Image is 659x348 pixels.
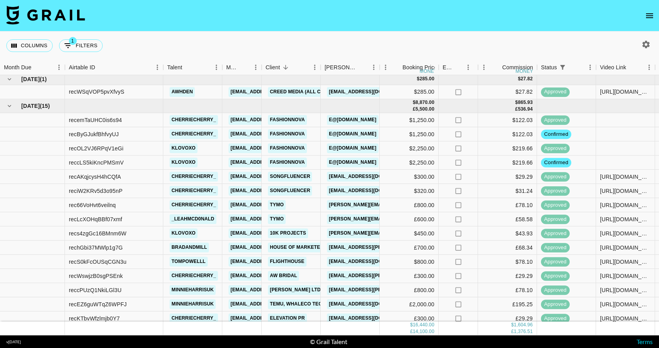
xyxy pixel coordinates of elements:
[210,61,222,73] button: Menu
[170,143,198,153] a: klovoxo
[309,61,321,73] button: Menu
[600,244,651,252] div: https://www.tiktok.com/@bradandmill/video/7538481855750769942?is_from_webapp=1&sender_device=pc&w...
[478,226,537,241] div: $43.93
[478,212,537,226] div: £58.58
[380,170,439,184] div: $300.00
[541,230,570,237] span: approved
[327,200,455,210] a: [PERSON_NAME][EMAIL_ADDRESS][DOMAIN_NAME]
[541,117,570,124] span: approved
[229,313,357,323] a: [EMAIL_ADDRESS][PERSON_NAME][DOMAIN_NAME]
[541,131,571,138] span: confirmed
[402,60,437,75] div: Booking Price
[170,271,218,281] a: cherriecherry_
[163,60,222,75] div: Talent
[170,299,216,309] a: minnieharrisuk
[380,283,439,297] div: £800.00
[182,62,193,73] button: Sort
[327,186,415,196] a: [EMAIL_ADDRESS][DOMAIN_NAME]
[380,311,439,326] div: £300.00
[642,8,657,24] button: open drawer
[478,170,537,184] div: $29.29
[69,300,127,308] div: recEZ6guWTqZ6WPFJ
[69,286,122,294] div: reccPUzQ1NkiLGl3U
[95,62,106,73] button: Sort
[229,186,357,196] a: [EMAIL_ADDRESS][PERSON_NAME][DOMAIN_NAME]
[69,116,122,124] div: recemTaUHC0is6s94
[222,60,262,75] div: Manager
[600,60,626,75] div: Video Link
[268,115,307,125] a: Fashionnova
[600,272,651,280] div: https://www.tiktok.com/@cherriecherry_/video/7533987890913725718?is_from_webapp=1&sender_device=p...
[229,87,357,97] a: [EMAIL_ADDRESS][PERSON_NAME][DOMAIN_NAME]
[600,173,651,181] div: https://www.tiktok.com/@cherriecherry_/video/7523321941499858198?is_from_webapp=1&sender_device=p...
[40,102,50,110] span: ( 15 )
[443,60,454,75] div: Expenses: Remove Commission?
[268,228,308,238] a: 10k Projects
[327,299,415,309] a: [EMAIL_ADDRESS][DOMAIN_NAME]
[250,61,262,73] button: Menu
[69,88,124,96] div: recWSqVOP5pvXfvyS
[478,113,537,127] div: $122.03
[69,215,122,223] div: recLcXOHqBBf07xmf
[413,99,415,106] div: $
[229,214,357,224] a: [EMAIL_ADDRESS][PERSON_NAME][DOMAIN_NAME]
[380,212,439,226] div: £600.00
[229,143,357,153] a: [EMAIL_ADDRESS][PERSON_NAME][DOMAIN_NAME]
[600,88,651,96] div: https://www.instagram.com/reel/DLDqco2xv-Z/
[151,61,163,73] button: Menu
[327,285,455,295] a: [EMAIL_ADDRESS][PERSON_NAME][DOMAIN_NAME]
[380,241,439,255] div: £700.00
[327,313,415,323] a: [EMAIL_ADDRESS][DOMAIN_NAME]
[327,214,455,224] a: [PERSON_NAME][EMAIL_ADDRESS][DOMAIN_NAME]
[327,257,415,267] a: [EMAIL_ADDRESS][DOMAIN_NAME]
[541,88,570,96] span: approved
[521,76,533,83] div: 27.82
[229,242,357,252] a: [EMAIL_ADDRESS][PERSON_NAME][DOMAIN_NAME]
[229,271,357,281] a: [EMAIL_ADDRESS][PERSON_NAME][DOMAIN_NAME]
[327,228,496,238] a: [PERSON_NAME][EMAIL_ADDRESS][PERSON_NAME][DOMAIN_NAME]
[327,242,455,252] a: [EMAIL_ADDRESS][PERSON_NAME][DOMAIN_NAME]
[226,60,239,75] div: Manager
[413,106,415,113] div: £
[266,60,280,75] div: Client
[327,129,378,139] a: e@[DOMAIN_NAME]
[380,127,439,141] div: $1,250.00
[600,315,651,322] div: https://www.tiktok.com/@cherriecherry_/video/7531080319017979158?is_from_webapp=1&sender_device=p...
[21,75,40,83] span: [DATE]
[380,141,439,155] div: $2,250.00
[515,99,518,106] div: $
[541,202,570,209] span: approved
[268,186,312,196] a: Songfluencer
[410,322,413,328] div: $
[6,6,85,24] img: Grail Talent
[69,272,123,280] div: recWswjzB0sgPSEnk
[417,76,420,83] div: $
[229,200,357,210] a: [EMAIL_ADDRESS][PERSON_NAME][DOMAIN_NAME]
[511,328,514,335] div: £
[600,286,651,294] div: https://www.instagram.com/stories/minnieharrisuk/3696700813652098617/
[600,215,651,223] div: https://www.tiktok.com/@cherriecherry_/video/7502174336757812502?is_from_webapp=1&sender_device=p...
[170,214,216,224] a: _leahmcd0nald
[478,198,537,212] div: £78.10
[268,143,307,153] a: Fashionnova
[229,228,357,238] a: [EMAIL_ADDRESS][PERSON_NAME][DOMAIN_NAME]
[413,322,434,328] div: 16,440.00
[600,258,651,266] div: https://www.tiktok.com/@tompowelll/photo/7522888521527397654
[268,172,312,181] a: Songfluencer
[65,60,163,75] div: Airtable ID
[327,143,378,153] a: e@[DOMAIN_NAME]
[491,62,502,73] button: Sort
[321,60,380,75] div: Booker
[6,39,53,52] button: Select columns
[541,187,570,195] span: approved
[541,287,570,294] span: approved
[69,230,126,237] div: recs4zgGc16BMnm6W
[537,60,596,75] div: Status
[69,173,121,181] div: recAKqjcysH4hCQfA
[170,200,218,210] a: cherriecherry_
[368,61,380,73] button: Menu
[518,76,521,83] div: $
[327,172,415,181] a: [EMAIL_ADDRESS][DOMAIN_NAME]
[268,257,306,267] a: Flighthouse
[502,60,533,75] div: Commission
